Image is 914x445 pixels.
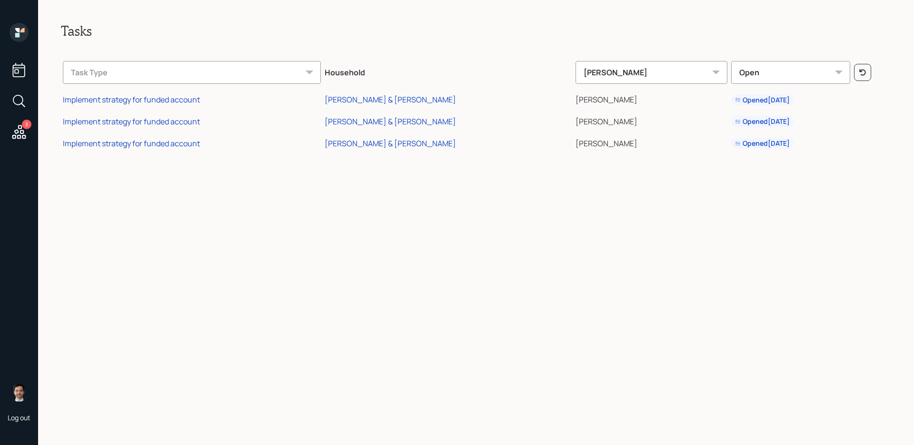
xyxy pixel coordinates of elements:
[574,109,729,131] td: [PERSON_NAME]
[22,120,31,129] div: 3
[63,116,200,127] div: Implement strategy for funded account
[574,131,729,153] td: [PERSON_NAME]
[8,413,30,422] div: Log out
[323,54,574,88] th: Household
[731,61,850,84] div: Open
[325,94,456,105] div: [PERSON_NAME] & [PERSON_NAME]
[61,23,891,39] h2: Tasks
[63,61,321,84] div: Task Type
[735,95,790,105] div: Opened [DATE]
[325,138,456,149] div: [PERSON_NAME] & [PERSON_NAME]
[325,116,456,127] div: [PERSON_NAME] & [PERSON_NAME]
[63,138,200,149] div: Implement strategy for funded account
[735,139,790,148] div: Opened [DATE]
[10,383,29,402] img: jonah-coleman-headshot.png
[576,61,727,84] div: [PERSON_NAME]
[735,117,790,126] div: Opened [DATE]
[574,88,729,110] td: [PERSON_NAME]
[63,94,200,105] div: Implement strategy for funded account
